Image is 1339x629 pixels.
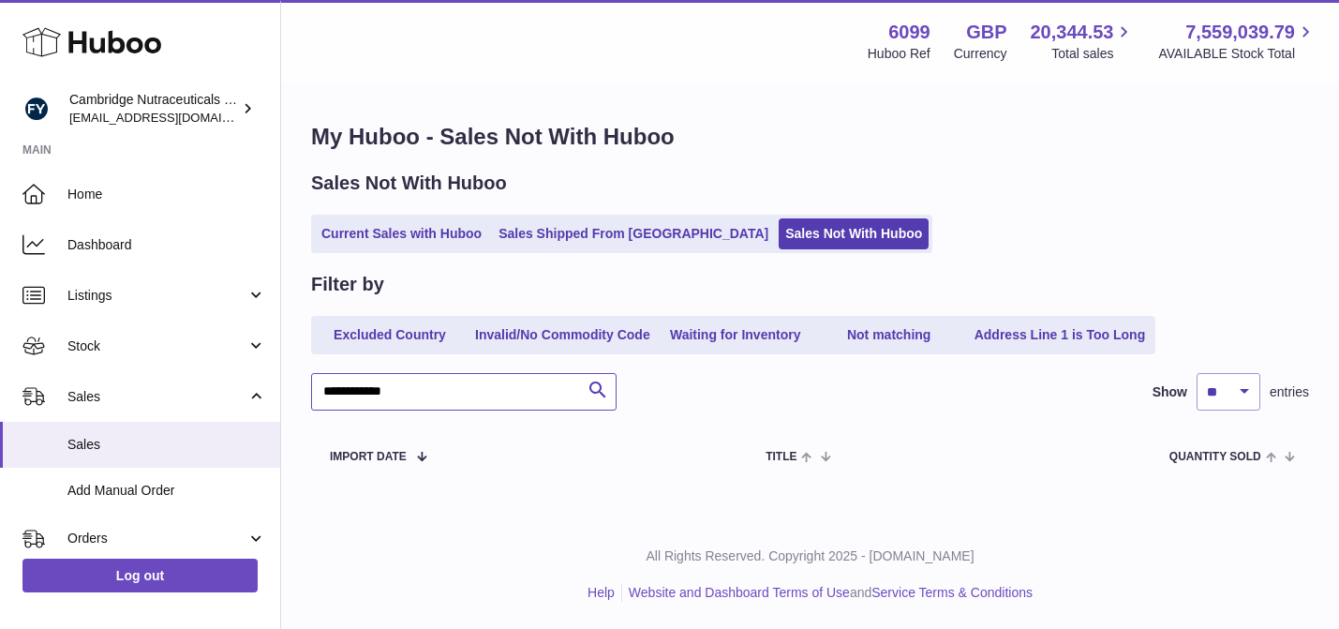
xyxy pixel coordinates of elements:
[67,482,266,500] span: Add Manual Order
[1169,451,1261,463] span: Quantity Sold
[1270,383,1309,401] span: entries
[330,451,407,463] span: Import date
[766,451,796,463] span: Title
[779,218,929,249] a: Sales Not With Huboo
[67,186,266,203] span: Home
[67,236,266,254] span: Dashboard
[1158,20,1317,63] a: 7,559,039.79 AVAILABLE Stock Total
[311,272,384,297] h2: Filter by
[1030,20,1113,45] span: 20,344.53
[469,320,657,351] a: Invalid/No Commodity Code
[871,585,1033,600] a: Service Terms & Conditions
[954,45,1007,63] div: Currency
[315,218,488,249] a: Current Sales with Huboo
[22,559,258,592] a: Log out
[966,20,1006,45] strong: GBP
[1185,20,1295,45] span: 7,559,039.79
[888,20,930,45] strong: 6099
[629,585,850,600] a: Website and Dashboard Terms of Use
[868,45,930,63] div: Huboo Ref
[22,95,51,123] img: huboo@camnutra.com
[311,171,507,196] h2: Sales Not With Huboo
[588,585,615,600] a: Help
[67,337,246,355] span: Stock
[67,287,246,305] span: Listings
[311,122,1309,152] h1: My Huboo - Sales Not With Huboo
[67,530,246,547] span: Orders
[67,436,266,454] span: Sales
[1051,45,1135,63] span: Total sales
[315,320,465,351] a: Excluded Country
[296,547,1324,565] p: All Rights Reserved. Copyright 2025 - [DOMAIN_NAME]
[622,584,1033,602] li: and
[69,91,238,127] div: Cambridge Nutraceuticals Ltd
[661,320,811,351] a: Waiting for Inventory
[1158,45,1317,63] span: AVAILABLE Stock Total
[968,320,1153,351] a: Address Line 1 is Too Long
[1030,20,1135,63] a: 20,344.53 Total sales
[814,320,964,351] a: Not matching
[492,218,775,249] a: Sales Shipped From [GEOGRAPHIC_DATA]
[1153,383,1187,401] label: Show
[69,110,275,125] span: [EMAIL_ADDRESS][DOMAIN_NAME]
[67,388,246,406] span: Sales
